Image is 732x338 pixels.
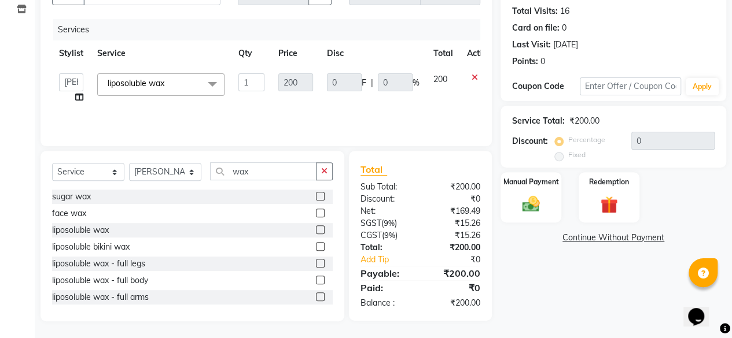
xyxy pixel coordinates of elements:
div: Paid: [352,281,421,295]
div: ₹200.00 [420,266,489,280]
th: Service [90,40,231,66]
div: 0 [540,55,545,68]
div: [DATE] [553,39,578,51]
div: Discount: [352,193,421,205]
div: ( ) [352,229,421,242]
label: Manual Payment [503,177,559,187]
img: _gift.svg [595,194,623,216]
div: ₹15.26 [420,217,489,229]
input: Search or Scan [210,162,317,180]
div: ₹200.00 [420,181,489,193]
label: Fixed [568,150,586,160]
div: Card on file: [512,22,560,34]
button: Apply [686,78,719,95]
div: liposoluble bikini wax [52,241,130,253]
iframe: chat widget [683,292,720,326]
input: Enter Offer / Coupon Code [580,77,681,95]
div: face wax [52,207,86,220]
div: Coupon Code [512,80,580,92]
div: liposoluble wax [52,224,109,236]
span: F [362,77,366,89]
div: Sub Total: [352,181,421,193]
th: Price [271,40,320,66]
div: ₹200.00 [420,297,489,309]
div: ₹0 [420,281,489,295]
img: _cash.svg [517,194,545,214]
div: Balance : [352,297,421,309]
a: Add Tip [352,254,432,266]
span: 200 [433,74,447,84]
div: ₹15.26 [420,229,489,242]
span: Total [361,164,387,176]
div: 0 [562,22,567,34]
span: CGST [361,230,382,240]
th: Action [460,40,498,66]
th: Disc [320,40,426,66]
th: Qty [231,40,271,66]
label: Redemption [589,177,629,187]
a: x [164,78,170,88]
div: ₹200.00 [569,115,599,127]
div: Points: [512,55,538,68]
div: ₹200.00 [420,242,489,254]
span: 9% [384,218,395,228]
label: Percentage [568,135,605,145]
div: liposoluble wax - full arms [52,291,149,303]
div: Services [53,19,489,40]
span: 9% [384,231,395,240]
div: liposoluble wax - full legs [52,258,145,270]
div: Discount: [512,135,548,147]
div: Total: [352,242,421,254]
div: Total Visits: [512,5,558,17]
div: ₹0 [432,254,489,266]
div: Last Visit: [512,39,551,51]
span: SGST [361,218,381,228]
span: liposoluble wax [108,78,164,88]
a: Continue Without Payment [503,232,724,244]
div: ₹0 [420,193,489,205]
div: 16 [560,5,569,17]
div: ( ) [352,217,421,229]
div: ₹169.49 [420,205,489,217]
th: Stylist [52,40,90,66]
span: % [413,77,420,89]
div: Payable: [352,266,421,280]
div: sugar wax [52,191,91,203]
th: Total [426,40,460,66]
span: | [371,77,373,89]
div: Service Total: [512,115,565,127]
div: liposoluble wax - full body [52,274,148,287]
div: Net: [352,205,421,217]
